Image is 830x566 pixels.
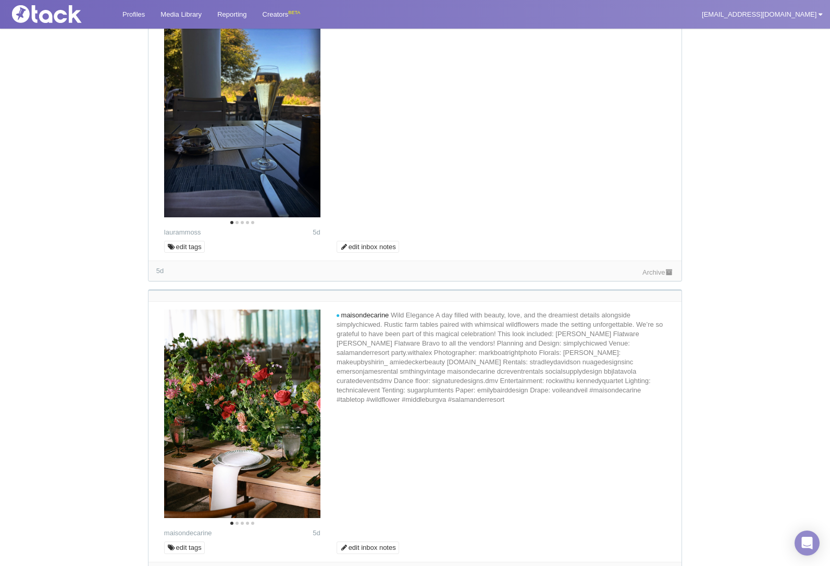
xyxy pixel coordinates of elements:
[337,241,399,253] a: edit inbox notes
[164,241,205,253] a: edit tags
[642,268,674,276] a: Archive
[241,522,244,525] li: Page dot 3
[8,5,112,23] img: Tack
[241,221,244,224] li: Page dot 3
[236,221,239,224] li: Page dot 2
[313,529,320,537] span: 5d
[341,311,389,319] span: maisondecarine
[164,9,320,217] img: Image may contain: dining table, furniture, table, dining room, indoors, tree, glass, alcohol, be...
[246,522,249,525] li: Page dot 4
[230,522,233,525] li: Page dot 1
[251,522,254,525] li: Page dot 5
[337,314,339,317] i: new
[156,267,164,275] span: 5d
[156,267,164,275] time: Latest comment: 2025-09-19 18:22 UTC
[313,228,320,236] span: 5d
[313,528,320,538] time: Posted: 2025-09-19 16:30 UTC
[164,542,205,554] a: edit tags
[236,522,239,525] li: Page dot 2
[251,221,254,224] li: Page dot 5
[337,542,399,554] a: edit inbox notes
[246,221,249,224] li: Page dot 4
[164,310,320,518] img: Image may contain: flower, flower arrangement, plant, flower bouquet, furniture, table, tabletop,...
[164,228,201,236] a: laurammoss
[230,221,233,224] li: Page dot 1
[795,531,820,556] div: Open Intercom Messenger
[313,228,320,237] time: Posted: 2025-09-19 17:52 UTC
[164,529,212,537] a: maisondecarine
[288,7,300,18] div: BETA
[337,311,663,403] span: Wild Elegance A day filled with beauty, love, and the dreamiest details alongside simplychicwed. ...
